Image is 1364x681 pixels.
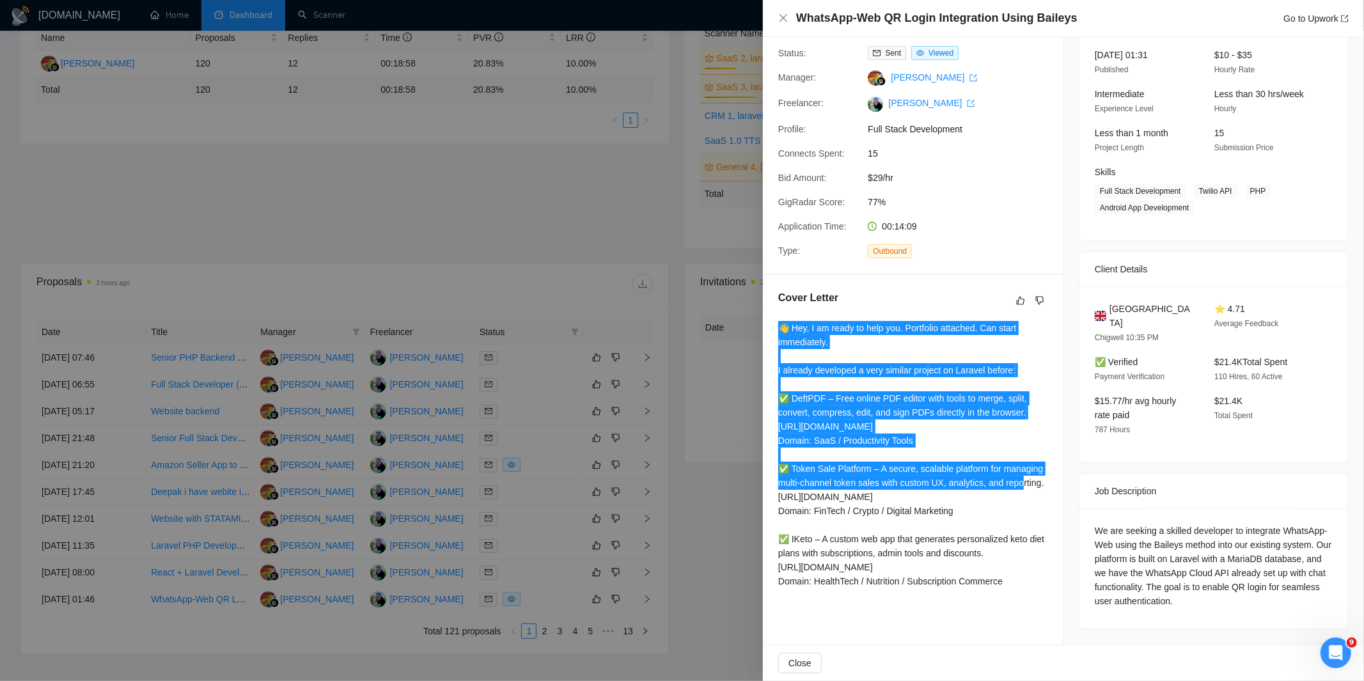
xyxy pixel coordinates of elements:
[1095,333,1159,342] span: Chigwell 10:35 PM
[868,195,1060,209] span: 77%
[1095,372,1164,381] span: Payment Verification
[868,146,1060,160] span: 15
[1321,638,1351,668] iframe: Intercom live chat
[1245,184,1271,198] span: PHP
[778,321,1047,588] div: 👋 Hey, I am ready to help you. Portfolio attached. Can start immediately. I already developed a v...
[1095,474,1333,508] div: Job Description
[778,148,845,159] span: Connects Spent:
[778,124,806,134] span: Profile:
[873,49,881,57] span: mail
[1016,295,1025,306] span: like
[778,197,845,207] span: GigRadar Score:
[778,13,788,24] button: Close
[778,72,816,82] span: Manager:
[778,173,827,183] span: Bid Amount:
[1013,293,1028,308] button: like
[1214,319,1279,328] span: Average Feedback
[796,10,1078,26] h4: WhatsApp-Web QR Login Integration Using Baileys
[1095,128,1168,138] span: Less than 1 month
[868,171,1060,185] span: $29/hr
[1095,425,1130,434] span: 787 Hours
[868,244,912,258] span: Outbound
[1214,143,1274,152] span: Submission Price
[1095,89,1145,99] span: Intermediate
[1214,357,1287,367] span: $21.4K Total Spent
[778,653,822,673] button: Close
[778,98,824,108] span: Freelancer:
[916,49,924,57] span: eye
[891,72,977,82] a: [PERSON_NAME] export
[1095,167,1116,177] span: Skills
[1035,295,1044,306] span: dislike
[1214,396,1242,406] span: $21.4K
[778,13,788,23] span: close
[1214,372,1283,381] span: 110 Hires, 60 Active
[1095,524,1333,608] div: We are seeking a skilled developer to integrate WhatsApp-Web using the Baileys method into our ex...
[1032,293,1047,308] button: dislike
[1095,143,1144,152] span: Project Length
[1214,128,1225,138] span: 15
[778,290,838,306] h5: Cover Letter
[1095,252,1333,286] div: Client Details
[1341,15,1349,22] span: export
[1194,184,1237,198] span: Twilio API
[888,98,975,108] a: [PERSON_NAME] export
[1095,357,1138,367] span: ✅ Verified
[1109,302,1194,330] span: [GEOGRAPHIC_DATA]
[1214,50,1252,60] span: $10 - $35
[882,221,917,231] span: 00:14:09
[1095,184,1186,198] span: Full Stack Development
[929,49,953,58] span: Viewed
[778,48,806,58] span: Status:
[1214,65,1255,74] span: Hourly Rate
[1095,50,1148,60] span: [DATE] 01:31
[778,246,800,256] span: Type:
[788,656,811,670] span: Close
[868,97,883,112] img: c1wb4Avu8h9cNp1h_fzU5_O9FXAWCBY7M3KOGlKb5jvdE9PnBFOxb8A4I01Tw_BuMe
[969,74,977,82] span: export
[868,122,1060,136] span: Full Stack Development
[1347,638,1357,648] span: 9
[1214,304,1245,314] span: ⭐ 4.71
[1214,89,1304,99] span: Less than 30 hrs/week
[1095,396,1177,420] span: $15.77/hr avg hourly rate paid
[967,100,975,107] span: export
[1095,201,1194,215] span: Android App Development
[1095,65,1129,74] span: Published
[778,221,847,231] span: Application Time:
[868,222,877,231] span: clock-circle
[1095,309,1106,323] img: 🇬🇧
[1283,13,1349,24] a: Go to Upworkexport
[885,49,901,58] span: Sent
[1095,104,1154,113] span: Experience Level
[1214,104,1237,113] span: Hourly
[1214,411,1253,420] span: Total Spent
[877,77,886,86] img: gigradar-bm.png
